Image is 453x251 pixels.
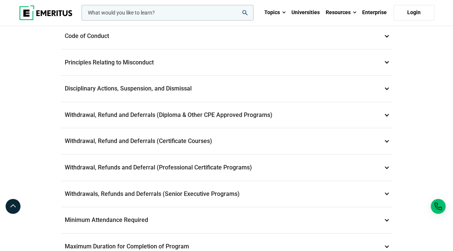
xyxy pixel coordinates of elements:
p: Code of Conduct [61,23,392,49]
input: woocommerce-product-search-field-0 [82,5,253,20]
p: Withdrawal, Refund and Deferrals (Diploma & Other CPE Approved Programs) [61,102,392,128]
p: Minimum Attendance Required [61,207,392,233]
p: Withdrawal, Refunds and Deferral (Professional Certificate Programs) [61,155,392,181]
p: Withdrawal, Refund and Deferrals (Certificate Courses) [61,128,392,154]
a: Login [393,5,434,20]
p: Principles Relating to Misconduct [61,50,392,76]
p: Withdrawals, Refunds and Deferrals (Senior Executive Programs) [61,181,392,207]
p: Disciplinary Actions, Suspension, and Dismissal [61,76,392,102]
